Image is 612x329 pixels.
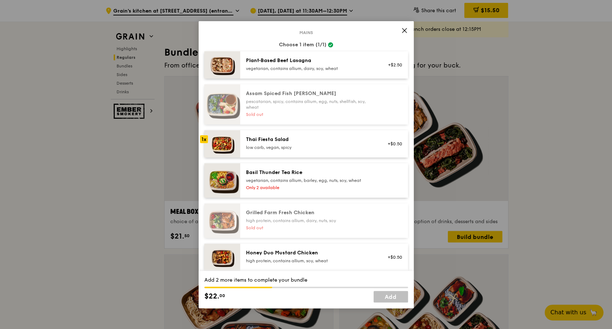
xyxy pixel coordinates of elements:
div: Sold out [246,225,375,231]
div: Assam Spiced Fish [PERSON_NAME] [246,90,375,97]
img: daily_normal_Honey_Duo_Mustard_Chicken__Horizontal_.jpg [204,244,240,271]
div: vegetarian, contains allium, barley, egg, nuts, soy, wheat [246,178,375,183]
img: daily_normal_HORZ-Basil-Thunder-Tea-Rice.jpg [204,163,240,198]
div: Only 2 available [246,185,375,191]
img: daily_normal_Thai_Fiesta_Salad__Horizontal_.jpg [204,130,240,158]
div: high protein, contains allium, dairy, nuts, soy [246,218,375,224]
span: $22. [204,291,219,302]
img: daily_normal_Citrusy-Cauliflower-Plant-Based-Lasagna-HORZ.jpg [204,51,240,79]
a: Add [374,291,408,302]
div: Add 2 more items to complete your bundle [204,277,408,284]
div: Plant‑Based Beef Lasagna [246,57,375,64]
div: +$0.50 [383,141,402,147]
div: +$0.50 [383,254,402,260]
div: low carb, vegan, spicy [246,145,375,150]
img: daily_normal_HORZ-Grilled-Farm-Fresh-Chicken.jpg [204,203,240,238]
div: Grilled Farm Fresh Chicken [246,209,375,216]
div: high protein, contains allium, soy, wheat [246,258,375,264]
span: Mains [296,30,316,36]
div: Honey Duo Mustard Chicken [246,249,375,257]
div: Thai Fiesta Salad [246,136,375,143]
div: Sold out [246,112,375,117]
div: 1x [200,135,208,143]
div: Basil Thunder Tea Rice [246,169,375,176]
div: vegetarian, contains allium, dairy, soy, wheat [246,66,375,71]
div: pescatarian, spicy, contains allium, egg, nuts, shellfish, soy, wheat [246,99,375,110]
span: 00 [219,293,225,299]
img: daily_normal_Assam_Spiced_Fish_Curry__Horizontal_.jpg [204,84,240,124]
div: Choose 1 item (1/1) [204,41,408,48]
div: +$2.50 [383,62,402,68]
